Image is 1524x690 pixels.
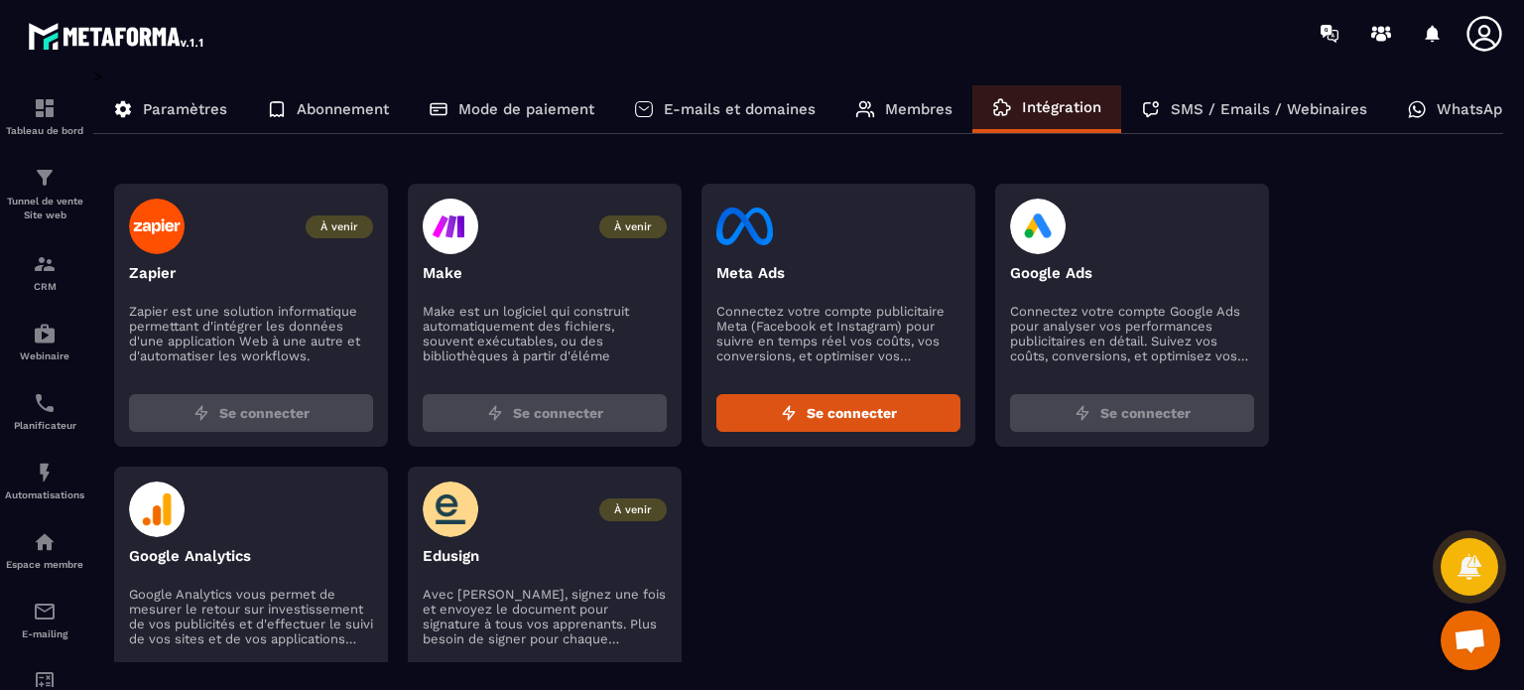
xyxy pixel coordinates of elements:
p: Intégration [1022,98,1101,116]
p: Membres [885,100,952,118]
p: WhatsApp [1437,100,1511,118]
img: zap.8ac5aa27.svg [193,405,209,421]
p: Connectez votre compte publicitaire Meta (Facebook et Instagram) pour suivre en temps réel vos co... [716,304,960,363]
p: Make est un logiciel qui construit automatiquement des fichiers, souvent exécutables, ou des bibl... [423,304,667,363]
p: Google Ads [1010,264,1254,282]
p: Zapier [129,264,373,282]
div: Ouvrir le chat [1441,611,1500,670]
a: emailemailE-mailing [5,585,84,654]
img: email [33,600,57,623]
a: formationformationTableau de bord [5,81,84,151]
span: Se connecter [807,403,897,423]
p: Make [423,264,667,282]
img: zap.8ac5aa27.svg [781,405,797,421]
img: zap.8ac5aa27.svg [487,405,503,421]
p: Espace membre [5,559,84,570]
p: Abonnement [297,100,389,118]
button: Se connecter [423,394,667,432]
p: Google Analytics [129,547,373,565]
img: make-logo.47d65c36.svg [423,199,478,254]
p: Google Analytics vous permet de mesurer le retour sur investissement de vos publicités et d'effec... [129,587,373,646]
img: edusign-logo.5fe905fa.svg [423,482,479,537]
img: zapier-logo.003d59f5.svg [129,199,186,254]
button: Se connecter [129,394,373,432]
img: logo [28,18,206,54]
span: À venir [599,498,667,521]
p: E-mailing [5,628,84,639]
p: CRM [5,281,84,292]
img: automations [33,322,57,345]
img: facebook-logo.eb727249.svg [716,199,773,254]
p: Meta Ads [716,264,960,282]
a: automationsautomationsAutomatisations [5,446,84,515]
p: SMS / Emails / Webinaires [1171,100,1367,118]
p: Paramètres [143,100,227,118]
img: formation [33,252,57,276]
p: Avec [PERSON_NAME], signez une fois et envoyez le document pour signature à tous vos apprenants. ... [423,587,667,646]
a: formationformationTunnel de vente Site web [5,151,84,237]
img: automations [33,530,57,554]
a: schedulerschedulerPlanificateur [5,376,84,446]
p: Tunnel de vente Site web [5,195,84,222]
img: formation [33,166,57,190]
span: Se connecter [1100,403,1191,423]
img: automations [33,461,57,484]
p: Edusign [423,547,667,565]
a: automationsautomationsEspace membre [5,515,84,585]
p: Automatisations [5,489,84,500]
span: Se connecter [513,403,603,423]
img: google-analytics-logo.594682c4.svg [129,482,186,537]
a: formationformationCRM [5,237,84,307]
span: Se connecter [219,403,310,423]
img: scheduler [33,391,57,415]
button: Se connecter [716,394,960,432]
span: À venir [599,215,667,238]
p: Zapier est une solution informatique permettant d'intégrer les données d'une application Web à un... [129,304,373,363]
span: À venir [306,215,373,238]
button: Se connecter [1010,394,1254,432]
p: Webinaire [5,350,84,361]
p: Tableau de bord [5,125,84,136]
img: formation [33,96,57,120]
img: zap.8ac5aa27.svg [1075,405,1090,421]
img: google-ads-logo.4cdbfafa.svg [1010,199,1067,254]
a: automationsautomationsWebinaire [5,307,84,376]
p: Planificateur [5,420,84,431]
p: E-mails et domaines [664,100,816,118]
p: Mode de paiement [458,100,594,118]
p: Connectez votre compte Google Ads pour analyser vos performances publicitaires en détail. Suivez ... [1010,304,1254,363]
